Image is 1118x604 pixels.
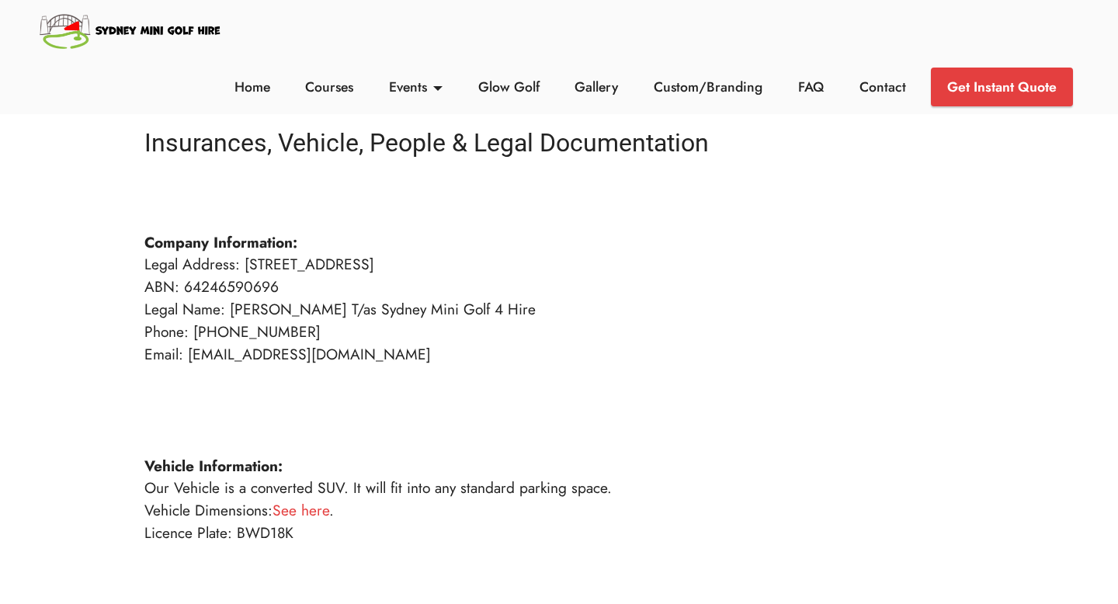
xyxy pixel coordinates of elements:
[301,77,358,97] a: Courses
[650,77,767,97] a: Custom/Branding
[855,77,910,97] a: Contact
[273,499,329,521] a: See here
[144,231,297,253] strong: Company Information:
[144,124,974,161] h4: Insurances, Vehicle, People & Legal Documentation
[794,77,828,97] a: FAQ
[385,77,447,97] a: Events
[571,77,623,97] a: Gallery
[144,455,283,477] strong: Vehicle Information:
[37,8,224,53] img: Sydney Mini Golf Hire
[931,68,1073,106] a: Get Instant Quote
[230,77,274,97] a: Home
[474,77,543,97] a: Glow Golf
